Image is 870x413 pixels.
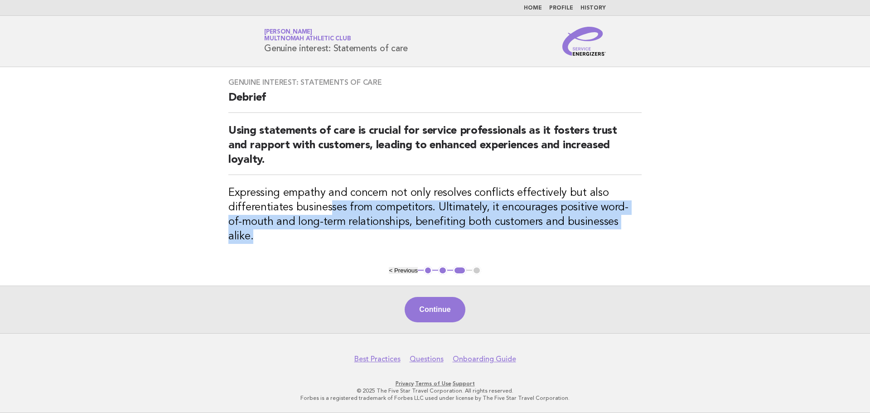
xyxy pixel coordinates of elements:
a: Questions [410,355,444,364]
a: Support [453,380,475,387]
a: Terms of Use [415,380,451,387]
h2: Using statements of care is crucial for service professionals as it fosters trust and rapport wit... [228,124,642,175]
img: Service Energizers [562,27,606,56]
a: Onboarding Guide [453,355,516,364]
a: Best Practices [354,355,401,364]
a: Home [524,5,542,11]
button: < Previous [389,267,417,274]
p: Forbes is a registered trademark of Forbes LLC used under license by The Five Star Travel Corpora... [158,394,712,402]
h1: Genuine interest: Statements of care [264,29,408,53]
h2: Debrief [228,91,642,113]
h3: Expressing empathy and concern not only resolves conflicts effectively but also differentiates bu... [228,186,642,244]
a: [PERSON_NAME]Multnomah Athletic Club [264,29,351,42]
h3: Genuine interest: Statements of care [228,78,642,87]
button: Continue [405,297,465,322]
p: · · [158,380,712,387]
span: Multnomah Athletic Club [264,36,351,42]
p: © 2025 The Five Star Travel Corporation. All rights reserved. [158,387,712,394]
button: 3 [453,266,466,275]
a: History [580,5,606,11]
a: Privacy [396,380,414,387]
a: Profile [549,5,573,11]
button: 2 [438,266,447,275]
button: 1 [424,266,433,275]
